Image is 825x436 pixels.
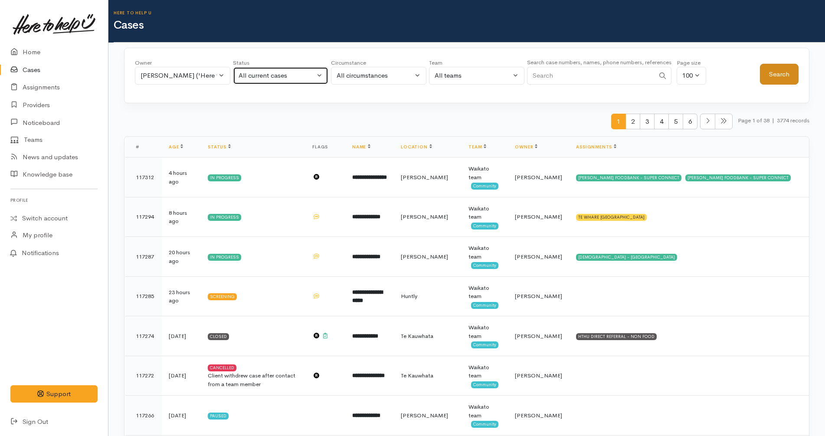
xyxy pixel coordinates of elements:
div: Waikato team [468,403,501,420]
span: [PERSON_NAME] [401,253,448,260]
td: 117294 [125,197,162,237]
button: Support [10,385,98,403]
h1: Cases [114,19,825,32]
span: Community [471,341,498,348]
button: All circumstances [331,67,426,85]
div: Waikato team [468,244,501,261]
span: Community [471,262,498,269]
td: 117272 [125,356,162,396]
a: Owner [515,144,537,150]
span: [PERSON_NAME] [515,174,562,181]
div: Owner [135,59,230,67]
td: 20 hours ago [162,237,201,277]
span: 6 [683,114,697,130]
button: 100 [677,67,706,85]
span: Community [471,183,498,190]
td: 117287 [125,237,162,277]
td: [DATE] [162,356,201,396]
span: Community [471,223,498,229]
td: 117312 [125,157,162,197]
span: | [772,117,774,124]
span: 5 [668,114,683,130]
div: Circumstance [331,59,426,67]
th: Flags [305,137,345,157]
div: [PERSON_NAME] FOODBANK - SUPER CONNECT [576,174,681,181]
span: [PERSON_NAME] [401,174,448,181]
span: Community [471,302,498,309]
div: Waikato team [468,363,501,380]
span: [PERSON_NAME] [401,213,448,220]
div: All current cases [239,71,315,81]
span: Huntly [401,292,417,300]
small: Page 1 of 38 3774 records [738,114,809,137]
div: Waikato team [468,164,501,181]
a: Team [468,144,486,150]
td: 117274 [125,316,162,356]
div: Client withdrew case after contact from a team member [208,371,298,388]
div: Screening [208,293,237,300]
div: Waikato team [468,204,501,221]
div: Paused [208,413,229,420]
div: Waikato team [468,284,501,301]
td: [DATE] [162,316,201,356]
div: Page size [677,59,706,67]
small: Search case numbers, names, phone numbers, references [527,59,671,66]
a: Status [208,144,231,150]
span: Te Kauwhata [401,372,433,379]
span: [PERSON_NAME] [401,412,448,419]
button: All current cases [233,67,328,85]
th: # [125,137,162,157]
li: Last page [715,114,733,130]
td: 4 hours ago [162,157,201,197]
td: 117285 [125,276,162,316]
div: Closed [208,333,229,340]
div: Cancelled [208,364,236,371]
span: 4 [654,114,669,130]
a: Assignments [576,144,616,150]
a: Age [169,144,183,150]
h6: Profile [10,194,98,206]
span: 1 [611,114,626,130]
span: 2 [625,114,640,130]
div: Team [429,59,524,67]
div: [DEMOGRAPHIC_DATA] - [GEOGRAPHIC_DATA] [576,254,677,261]
button: Katarina Daly ('Here to help u') [135,67,230,85]
span: [PERSON_NAME] [515,292,562,300]
span: [PERSON_NAME] [515,372,562,379]
div: [PERSON_NAME] FOODBANK - SUPER CONNECT [685,174,791,181]
div: HTHU DIRECT REFERRAL - NON FOOD [576,333,657,340]
div: 100 [682,71,693,81]
span: [PERSON_NAME] [515,213,562,220]
h6: Here to help u [114,10,825,15]
span: 3 [640,114,655,130]
span: [PERSON_NAME] [515,332,562,340]
input: Search [527,67,655,85]
span: Te Kauwhata [401,332,433,340]
button: Search [760,64,799,85]
div: TE WHARE [GEOGRAPHIC_DATA] [576,214,647,221]
div: All teams [435,71,511,81]
span: Community [471,381,498,388]
li: Next page [700,114,715,130]
div: In progress [208,214,241,221]
div: In progress [208,174,241,181]
button: All teams [429,67,524,85]
span: [PERSON_NAME] [515,253,562,260]
a: Name [352,144,370,150]
span: Community [471,421,498,428]
div: Status [233,59,328,67]
td: 23 hours ago [162,276,201,316]
td: 8 hours ago [162,197,201,237]
div: [PERSON_NAME] ('Here to help u') [141,71,217,81]
a: Location [401,144,432,150]
span: [PERSON_NAME] [515,412,562,419]
td: 117266 [125,396,162,436]
td: [DATE] [162,396,201,436]
div: Waikato team [468,323,501,340]
div: All circumstances [337,71,413,81]
div: In progress [208,254,241,261]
